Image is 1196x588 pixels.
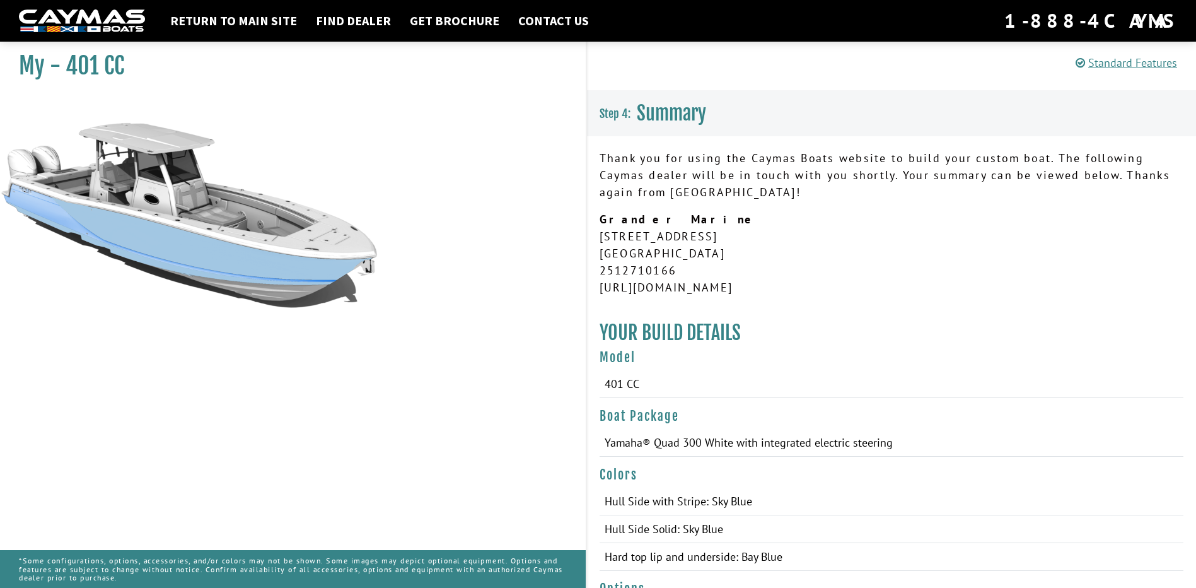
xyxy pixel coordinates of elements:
[600,212,759,226] strong: Grander Marine
[19,52,554,80] h1: My - 401 CC
[600,150,1184,201] p: Thank you for using the Caymas Boats website to build your custom boat. The following Caymas deal...
[1076,56,1177,70] a: Standard Features
[637,102,706,125] span: Summary
[600,515,1154,543] td: Hull Side Solid: Sky Blue
[600,408,1184,424] h4: Boat Package
[600,321,1184,344] h3: YOUR BUILD DETAILS
[600,350,1184,365] h4: Model
[512,13,595,29] a: Contact Us
[600,429,1164,457] td: Yamaha® Quad 300 White with integrated electric steering
[600,543,1154,571] td: Hard top lip and underside: Bay Blue
[310,13,397,29] a: Find Dealer
[164,13,303,29] a: Return to main site
[1004,7,1177,35] div: 1-888-4CAYMAS
[600,467,1184,483] h4: Colors
[600,211,1184,296] p: [STREET_ADDRESS] [GEOGRAPHIC_DATA] 2512710166 [URL][DOMAIN_NAME]
[600,370,1076,398] td: 401 CC
[19,9,145,33] img: white-logo-c9c8dbefe5ff5ceceb0f0178aa75bf4bb51f6bca0971e226c86eb53dfe498488.png
[404,13,506,29] a: Get Brochure
[19,550,567,588] p: *Some configurations, options, accessories, and/or colors may not be shown. Some images may depic...
[600,488,1154,515] td: Hull Side with Stripe: Sky Blue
